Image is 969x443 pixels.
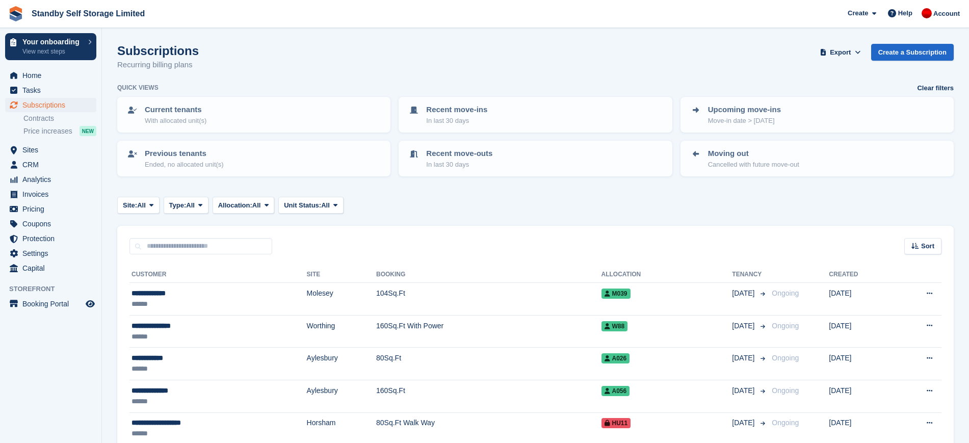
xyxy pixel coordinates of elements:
span: CRM [22,158,84,172]
a: Preview store [84,298,96,310]
span: All [321,200,330,211]
span: Create [848,8,868,18]
div: NEW [80,126,96,136]
span: Tasks [22,83,84,97]
p: Previous tenants [145,148,224,160]
td: Aylesbury [307,380,376,412]
span: Type: [169,200,187,211]
td: Molesey [307,283,376,316]
td: 80Sq.Ft [376,348,601,380]
span: [DATE] [732,321,756,331]
button: Type: All [164,197,208,214]
a: Previous tenants Ended, no allocated unit(s) [118,142,389,175]
span: Price increases [23,126,72,136]
span: Protection [22,231,84,246]
p: In last 30 days [426,160,492,170]
td: Aylesbury [307,348,376,380]
a: menu [5,202,96,216]
p: Ended, no allocated unit(s) [145,160,224,170]
span: Help [898,8,912,18]
td: [DATE] [829,348,894,380]
a: Clear filters [917,83,954,93]
a: Price increases NEW [23,125,96,137]
button: Allocation: All [213,197,275,214]
img: stora-icon-8386f47178a22dfd0bd8f6a31ec36ba5ce8667c1dd55bd0f319d3a0aa187defe.svg [8,6,23,21]
a: Standby Self Storage Limited [28,5,149,22]
th: Site [307,267,376,283]
a: menu [5,187,96,201]
a: menu [5,98,96,112]
a: menu [5,83,96,97]
a: Recent move-ins In last 30 days [400,98,671,132]
span: Storefront [9,284,101,294]
a: menu [5,261,96,275]
td: 160Sq.Ft [376,380,601,412]
span: HU11 [601,418,631,428]
a: menu [5,143,96,157]
a: Moving out Cancelled with future move-out [682,142,953,175]
img: Aaron Winter [922,8,932,18]
a: menu [5,231,96,246]
td: 104Sq.Ft [376,283,601,316]
p: Move-in date > [DATE] [708,116,781,126]
th: Booking [376,267,601,283]
span: [DATE] [732,353,756,363]
p: Cancelled with future move-out [708,160,799,170]
a: Create a Subscription [871,44,954,61]
span: Invoices [22,187,84,201]
a: Recent move-outs In last 30 days [400,142,671,175]
span: Coupons [22,217,84,231]
p: Recent move-outs [426,148,492,160]
a: Your onboarding View next steps [5,33,96,60]
span: A026 [601,353,630,363]
span: All [252,200,261,211]
button: Site: All [117,197,160,214]
a: menu [5,246,96,260]
span: A056 [601,386,630,396]
span: M039 [601,289,631,299]
span: Analytics [22,172,84,187]
p: Recurring billing plans [117,59,199,71]
span: Home [22,68,84,83]
button: Export [818,44,863,61]
p: Upcoming move-ins [708,104,781,116]
td: [DATE] [829,283,894,316]
a: Contracts [23,114,96,123]
span: Account [933,9,960,19]
a: menu [5,297,96,311]
span: Capital [22,261,84,275]
a: menu [5,158,96,172]
span: Pricing [22,202,84,216]
th: Customer [129,267,307,283]
span: Sites [22,143,84,157]
span: Unit Status: [284,200,321,211]
td: Worthing [307,315,376,348]
h1: Subscriptions [117,44,199,58]
a: menu [5,68,96,83]
span: [DATE] [732,288,756,299]
td: [DATE] [829,315,894,348]
button: Unit Status: All [278,197,343,214]
h6: Quick views [117,83,159,92]
span: Site: [123,200,137,211]
span: Ongoing [772,419,799,427]
th: Tenancy [732,267,768,283]
span: Ongoing [772,386,799,395]
th: Allocation [601,267,732,283]
span: Ongoing [772,289,799,297]
span: W88 [601,321,628,331]
span: Ongoing [772,354,799,362]
span: Ongoing [772,322,799,330]
span: Allocation: [218,200,252,211]
p: With allocated unit(s) [145,116,206,126]
p: Recent move-ins [426,104,487,116]
p: Your onboarding [22,38,83,45]
p: In last 30 days [426,116,487,126]
a: menu [5,217,96,231]
p: Moving out [708,148,799,160]
span: [DATE] [732,418,756,428]
p: View next steps [22,47,83,56]
span: Sort [921,241,934,251]
span: All [186,200,195,211]
a: Upcoming move-ins Move-in date > [DATE] [682,98,953,132]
